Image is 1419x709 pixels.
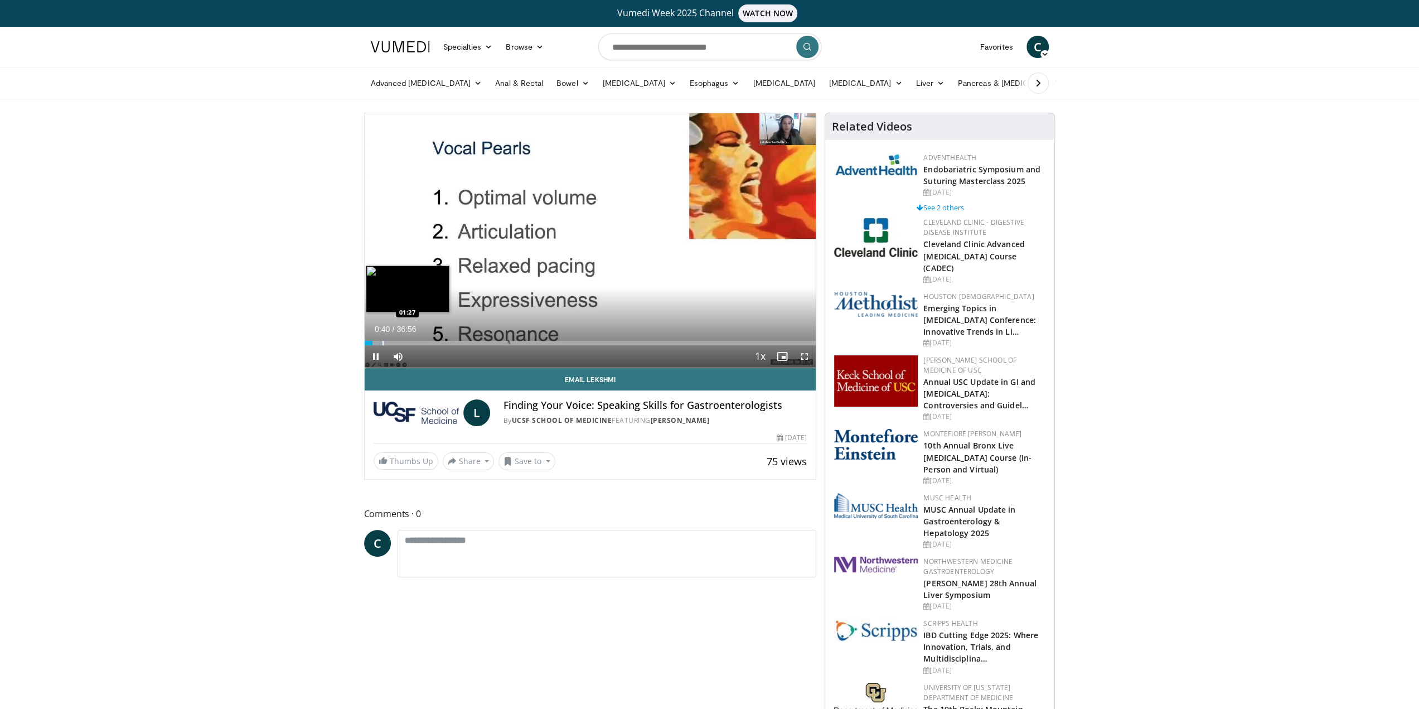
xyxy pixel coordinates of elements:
[923,153,976,162] a: AdventHealth
[834,292,918,317] img: 5e4488cc-e109-4a4e-9fd9-73bb9237ee91.png.150x105_q85_autocrop_double_scale_upscale_version-0.2.png
[366,266,449,312] img: image.jpeg
[923,377,1035,411] a: Annual USC Update in GI and [MEDICAL_DATA]: Controversies and Guidel…
[923,355,1016,375] a: [PERSON_NAME] School of Medicine of USC
[364,530,391,557] a: C
[834,429,918,460] img: b0142b4c-93a1-4b58-8f91-5265c282693c.png.150x105_q85_autocrop_double_scale_upscale_version-0.2.png
[923,292,1034,301] a: Houston [DEMOGRAPHIC_DATA]
[503,416,807,426] div: By FEATURING
[365,113,816,368] video-js: Video Player
[909,72,951,94] a: Liver
[771,345,793,368] button: Enable picture-in-picture mode
[550,72,595,94] a: Bowel
[437,36,500,58] a: Specialties
[834,557,918,572] img: 37f2bdae-6af4-4c49-ae65-fb99e80643fa.png.150x105_q85_autocrop_double_scale_upscale_version-0.2.jpg
[375,325,390,334] span: 0:40
[777,433,807,443] div: [DATE]
[923,601,1045,611] div: [DATE]
[923,493,971,503] a: MUSC Health
[923,187,1045,197] div: [DATE]
[651,416,710,425] a: [PERSON_NAME]
[374,452,438,470] a: Thumbs Up
[951,72,1082,94] a: Pancreas & [MEDICAL_DATA]
[767,455,807,468] span: 75 views
[499,36,550,58] a: Browse
[749,345,771,368] button: Playback Rate
[923,539,1045,549] div: [DATE]
[834,355,918,407] img: 7b941f1f-d101-407a-8bfa-07bd47db01ba.png.150x105_q85_autocrop_double_scale_upscale_version-0.2.jpg
[512,416,612,425] a: UCSF School of Medicine
[683,72,747,94] a: Esophagus
[923,504,1015,538] a: MUSC Annual Update in Gastroenterology & Hepatology 2025
[923,578,1037,600] a: [PERSON_NAME] 28th Annual Liver Symposium
[793,345,816,368] button: Fullscreen
[923,338,1045,348] div: [DATE]
[387,345,409,368] button: Mute
[596,72,683,94] a: [MEDICAL_DATA]
[834,619,918,642] img: c9f2b0b7-b02a-4276-a72a-b0cbb4230bc1.jpg.150x105_q85_autocrop_double_scale_upscale_version-0.2.jpg
[834,493,918,519] img: 28791e84-01ee-459c-8a20-346b708451fc.webp.150x105_q85_autocrop_double_scale_upscale_version-0.2.png
[396,325,416,334] span: 36:56
[923,303,1036,337] a: Emerging Topics in [MEDICAL_DATA] Conference: Innovative Trends in Li…
[822,72,909,94] a: [MEDICAL_DATA]
[371,41,430,52] img: VuMedi Logo
[974,36,1020,58] a: Favorites
[488,72,550,94] a: Anal & Rectal
[503,399,807,412] h4: Finding Your Voice: Speaking Skills for Gastroenterologists
[1026,36,1049,58] a: C
[923,683,1013,702] a: University of [US_STATE] Department of Medicine
[374,399,459,426] img: UCSF School of Medicine
[923,665,1045,676] div: [DATE]
[365,341,816,345] div: Progress Bar
[832,120,912,133] h4: Related Videos
[364,507,817,521] span: Comments 0
[498,452,555,470] button: Save to
[365,345,387,368] button: Pause
[923,412,1045,422] div: [DATE]
[923,429,1021,438] a: Montefiore [PERSON_NAME]
[598,33,821,60] input: Search topics, interventions
[923,440,1031,474] a: 10th Annual Bronx Live [MEDICAL_DATA] Course (In-Person and Virtual)
[916,202,963,213] a: See 2 others
[443,452,495,470] button: Share
[738,4,797,22] span: WATCH NOW
[746,72,822,94] a: [MEDICAL_DATA]
[364,72,489,94] a: Advanced [MEDICAL_DATA]
[463,399,490,426] a: L
[923,619,977,628] a: Scripps Health
[923,239,1025,273] a: Cleveland Clinic Advanced [MEDICAL_DATA] Course (CADEC)
[372,4,1047,22] a: Vumedi Week 2025 ChannelWATCH NOW
[923,274,1045,284] div: [DATE]
[923,218,1024,237] a: Cleveland Clinic - Digestive Disease Institute
[923,557,1013,576] a: Northwestern Medicine Gastroenterology
[923,630,1038,664] a: IBD Cutting Edge 2025: Where Innovation, Trials, and Multidisciplina…
[923,476,1045,486] div: [DATE]
[393,325,395,334] span: /
[923,164,1040,186] a: Endobariatric Symposium and Suturing Masterclass 2025
[834,153,918,176] img: 5c3c682d-da39-4b33-93a5-b3fb6ba9580b.jpg.150x105_q85_autocrop_double_scale_upscale_version-0.2.jpg
[365,368,816,390] a: Email Lekshmi
[834,218,918,257] img: 26c3db21-1732-4825-9e63-fd6a0021a399.jpg.150x105_q85_autocrop_double_scale_upscale_version-0.2.jpg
